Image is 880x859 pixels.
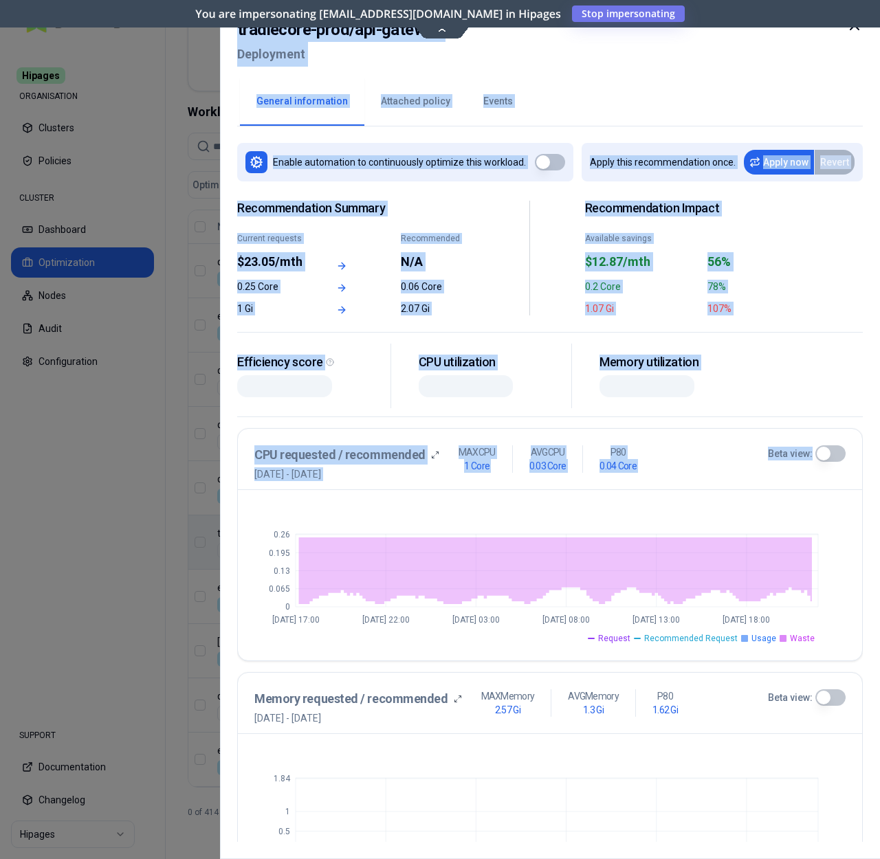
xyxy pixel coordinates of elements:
[632,615,680,625] tspan: [DATE] 13:00
[744,150,814,175] button: Apply now
[768,447,813,460] label: Beta view:
[274,774,291,783] tspan: 1.84
[237,355,379,370] div: Efficiency score
[278,827,290,836] tspan: 0.5
[542,615,590,625] tspan: [DATE] 08:00
[401,252,474,271] div: N/A
[362,615,410,625] tspan: [DATE] 22:00
[583,703,604,717] h1: 1.3 Gi
[768,691,813,704] label: Beta view:
[254,689,448,709] h3: Memory requested / recommended
[598,633,630,644] span: Request
[401,302,474,315] div: 2.07 Gi
[401,233,474,244] div: Recommended
[237,302,311,315] div: 1 Gi
[237,233,311,244] div: Current requests
[269,584,290,594] tspan: 0.065
[272,615,320,625] tspan: [DATE] 17:00
[274,530,290,539] tspan: 0.26
[240,78,364,126] button: General information
[585,201,822,216] h2: Recommendation Impact
[585,233,699,244] div: Available savings
[652,703,678,717] h1: 1.62 Gi
[459,445,496,459] p: MAX CPU
[419,355,561,370] div: CPU utilization
[529,459,566,473] h1: 0.03 Core
[657,689,673,703] p: P80
[585,280,699,293] div: 0.2 Core
[568,689,619,703] p: AVG Memory
[495,703,520,717] h1: 2.57 Gi
[790,633,815,644] span: Waste
[254,445,426,465] h3: CPU requested / recommended
[364,78,467,126] button: Attached policy
[254,467,439,481] span: [DATE] - [DATE]
[237,201,474,216] span: Recommendation Summary
[590,155,736,169] p: Apply this recommendation once.
[585,302,699,315] div: 1.07 Gi
[481,689,535,703] p: MAX Memory
[610,445,626,459] p: P80
[599,459,637,473] h1: 0.04 Core
[723,615,770,625] tspan: [DATE] 18:00
[707,302,822,315] div: 107%
[467,78,529,126] button: Events
[285,807,290,816] tspan: 1
[644,633,738,644] span: Recommended Request
[599,355,742,370] div: Memory utilization
[585,252,699,271] div: $12.87/mth
[452,615,500,625] tspan: [DATE] 03:00
[751,633,776,644] span: Usage
[237,252,311,271] div: $23.05/mth
[707,252,822,271] div: 56%
[254,711,462,725] span: [DATE] - [DATE]
[237,17,442,42] h2: tradiecore-prod / api-gateway
[285,602,290,612] tspan: 0
[531,445,565,459] p: AVG CPU
[269,548,290,558] tspan: 0.195
[273,155,526,169] p: Enable automation to continuously optimize this workload.
[707,280,822,293] div: 78%
[401,280,474,293] div: 0.06 Core
[237,280,311,293] div: 0.25 Core
[464,459,489,473] h1: 1 Core
[237,42,442,67] h2: Deployment
[274,566,290,576] tspan: 0.13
